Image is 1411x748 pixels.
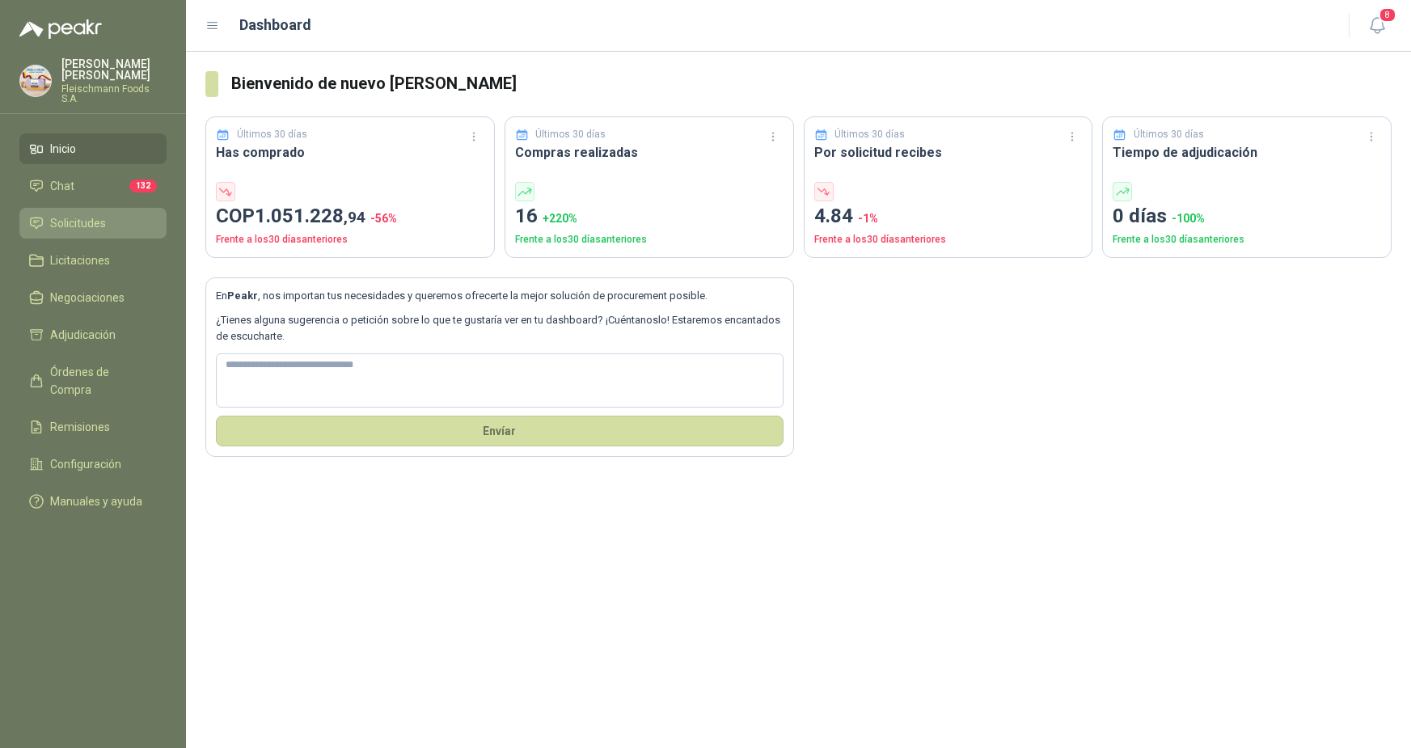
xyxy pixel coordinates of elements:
[19,245,167,276] a: Licitaciones
[61,58,167,81] p: [PERSON_NAME] [PERSON_NAME]
[515,142,784,163] h3: Compras realizadas
[129,180,157,192] span: 132
[216,416,784,446] button: Envíar
[1113,201,1381,232] p: 0 días
[19,133,167,164] a: Inicio
[834,127,905,142] p: Últimos 30 días
[50,418,110,436] span: Remisiones
[216,142,484,163] h3: Has comprado
[237,127,307,142] p: Últimos 30 días
[50,455,121,473] span: Configuración
[50,326,116,344] span: Adjudicación
[239,14,311,36] h1: Dashboard
[19,208,167,239] a: Solicitudes
[19,282,167,313] a: Negociaciones
[50,140,76,158] span: Inicio
[1134,127,1204,142] p: Últimos 30 días
[19,171,167,201] a: Chat132
[50,289,125,306] span: Negociaciones
[515,201,784,232] p: 16
[216,232,484,247] p: Frente a los 30 días anteriores
[19,357,167,405] a: Órdenes de Compra
[19,319,167,350] a: Adjudicación
[370,212,397,225] span: -56 %
[255,205,365,227] span: 1.051.228
[1362,11,1392,40] button: 8
[1172,212,1205,225] span: -100 %
[515,232,784,247] p: Frente a los 30 días anteriores
[535,127,606,142] p: Últimos 30 días
[814,232,1083,247] p: Frente a los 30 días anteriores
[344,208,365,226] span: ,94
[50,177,74,195] span: Chat
[50,492,142,510] span: Manuales y ayuda
[543,212,577,225] span: + 220 %
[1113,142,1381,163] h3: Tiempo de adjudicación
[50,214,106,232] span: Solicitudes
[858,212,878,225] span: -1 %
[50,251,110,269] span: Licitaciones
[216,201,484,232] p: COP
[814,201,1083,232] p: 4.84
[19,19,102,39] img: Logo peakr
[19,412,167,442] a: Remisiones
[19,449,167,480] a: Configuración
[1379,7,1396,23] span: 8
[231,71,1392,96] h3: Bienvenido de nuevo [PERSON_NAME]
[227,289,258,302] b: Peakr
[1113,232,1381,247] p: Frente a los 30 días anteriores
[61,84,167,104] p: Fleischmann Foods S.A.
[216,288,784,304] p: En , nos importan tus necesidades y queremos ofrecerte la mejor solución de procurement posible.
[19,486,167,517] a: Manuales y ayuda
[216,312,784,345] p: ¿Tienes alguna sugerencia o petición sobre lo que te gustaría ver en tu dashboard? ¡Cuéntanoslo! ...
[50,363,151,399] span: Órdenes de Compra
[20,66,51,96] img: Company Logo
[814,142,1083,163] h3: Por solicitud recibes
